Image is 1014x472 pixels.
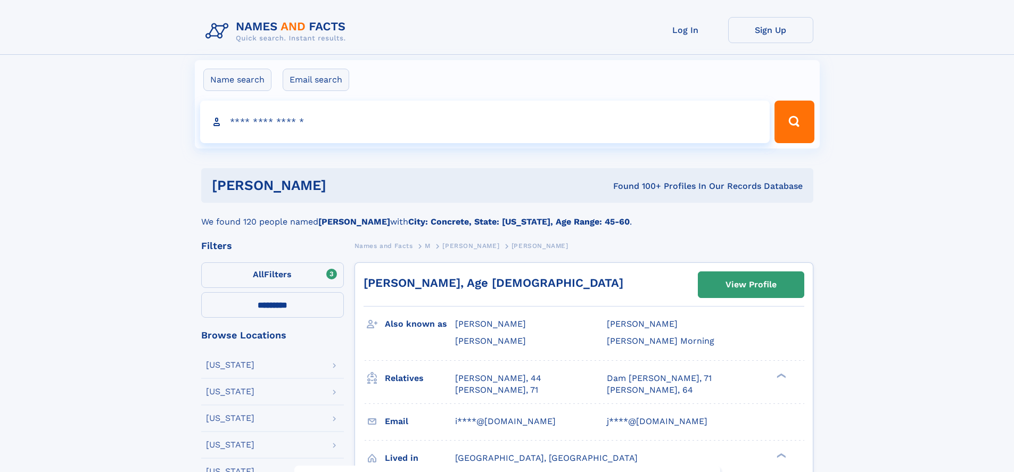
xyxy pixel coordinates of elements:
[201,17,355,46] img: Logo Names and Facts
[364,276,623,289] a: [PERSON_NAME], Age [DEMOGRAPHIC_DATA]
[318,217,390,227] b: [PERSON_NAME]
[643,17,728,43] a: Log In
[385,315,455,333] h3: Also known as
[774,101,814,143] button: Search Button
[512,242,568,250] span: [PERSON_NAME]
[455,372,541,384] a: [PERSON_NAME], 44
[408,217,630,227] b: City: Concrete, State: [US_STATE], Age Range: 45-60
[206,441,254,449] div: [US_STATE]
[455,336,526,346] span: [PERSON_NAME]
[385,449,455,467] h3: Lived in
[201,203,813,228] div: We found 120 people named with .
[469,180,803,192] div: Found 100+ Profiles In Our Records Database
[385,369,455,387] h3: Relatives
[455,384,538,396] a: [PERSON_NAME], 71
[355,239,413,252] a: Names and Facts
[728,17,813,43] a: Sign Up
[726,272,777,297] div: View Profile
[200,101,770,143] input: search input
[774,372,787,379] div: ❯
[442,242,499,250] span: [PERSON_NAME]
[201,262,344,288] label: Filters
[385,412,455,430] h3: Email
[698,272,804,297] a: View Profile
[201,330,344,340] div: Browse Locations
[283,69,349,91] label: Email search
[442,239,499,252] a: [PERSON_NAME]
[425,242,431,250] span: M
[774,452,787,459] div: ❯
[203,69,271,91] label: Name search
[425,239,431,252] a: M
[607,319,678,329] span: [PERSON_NAME]
[607,384,693,396] a: [PERSON_NAME], 64
[455,453,638,463] span: [GEOGRAPHIC_DATA], [GEOGRAPHIC_DATA]
[607,372,712,384] a: Dam [PERSON_NAME], 71
[206,414,254,423] div: [US_STATE]
[455,319,526,329] span: [PERSON_NAME]
[201,241,344,251] div: Filters
[253,269,264,279] span: All
[212,179,470,192] h1: [PERSON_NAME]
[607,336,714,346] span: [PERSON_NAME] Morning
[206,387,254,396] div: [US_STATE]
[206,361,254,369] div: [US_STATE]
